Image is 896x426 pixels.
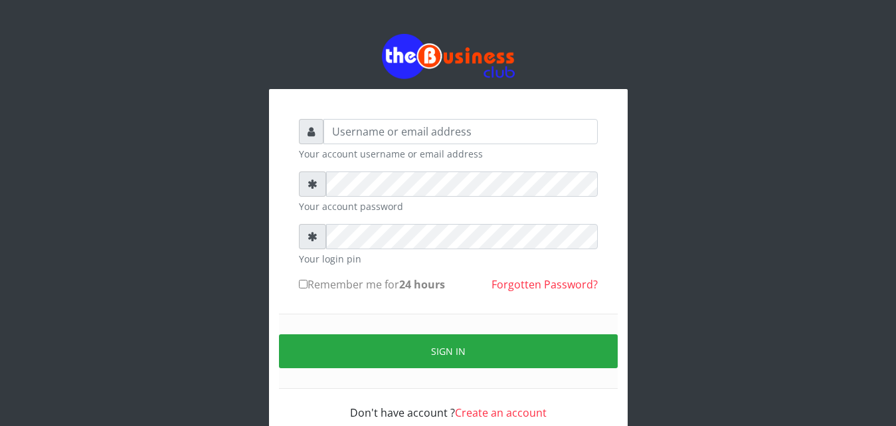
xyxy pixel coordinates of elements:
small: Your account password [299,199,598,213]
b: 24 hours [399,277,445,292]
input: Username or email address [323,119,598,144]
input: Remember me for24 hours [299,280,308,288]
small: Your login pin [299,252,598,266]
a: Forgotten Password? [492,277,598,292]
button: Sign in [279,334,618,368]
div: Don't have account ? [299,389,598,421]
label: Remember me for [299,276,445,292]
a: Create an account [455,405,547,420]
small: Your account username or email address [299,147,598,161]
